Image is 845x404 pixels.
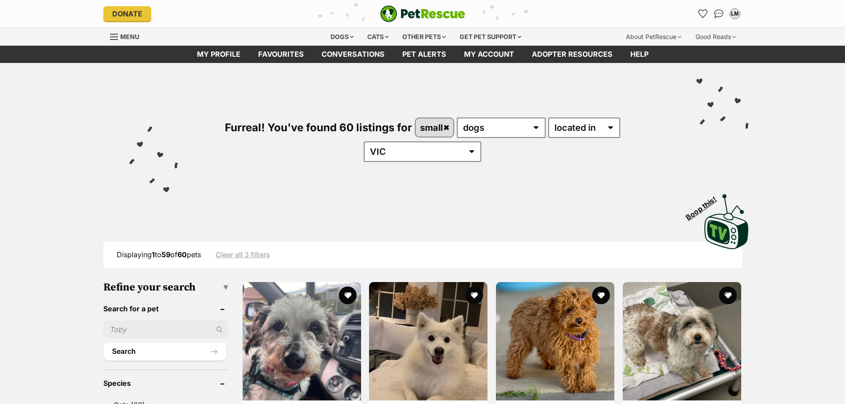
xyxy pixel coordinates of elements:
[396,28,452,46] div: Other pets
[728,7,742,21] button: My account
[416,118,453,137] a: small
[696,7,710,21] a: Favourites
[696,7,742,21] ul: Account quick links
[103,321,228,338] input: Toby
[188,46,249,63] a: My profile
[338,286,356,304] button: favourite
[103,281,228,294] h3: Refine your search
[324,28,360,46] div: Dogs
[689,28,742,46] div: Good Reads
[103,305,228,313] header: Search for a pet
[103,343,226,361] button: Search
[719,286,737,304] button: favourite
[380,5,465,22] img: logo-e224e6f780fb5917bec1dbf3a21bbac754714ae5b6737aabdf751b685950b380.svg
[117,250,201,259] span: Displaying to of pets
[225,121,412,134] span: Furreal! You've found 60 listings for
[523,46,621,63] a: Adopter resources
[177,250,187,259] strong: 60
[393,46,455,63] a: Pet alerts
[103,379,228,387] header: Species
[120,33,139,40] span: Menu
[453,28,527,46] div: Get pet support
[161,250,170,259] strong: 59
[361,28,395,46] div: Cats
[496,282,614,400] img: Quade - Poodle (Toy) Dog
[110,28,145,44] a: Menu
[152,250,155,259] strong: 1
[684,189,725,221] span: Boop this!
[380,5,465,22] a: PetRescue
[620,28,688,46] div: About PetRescue
[731,9,739,18] div: LM
[714,9,723,18] img: chat-41dd97257d64d25036548639549fe6c8038ab92f7586957e7f3b1b290dea8141.svg
[621,46,657,63] a: Help
[313,46,393,63] a: conversations
[704,194,749,249] img: PetRescue TV logo
[243,282,361,400] img: Candice - Maltese Dog
[712,7,726,21] a: Conversations
[103,6,151,21] a: Donate
[623,282,741,400] img: Flopsy and Mopsy - Maltese x Shih Tzu Dog
[465,286,483,304] button: favourite
[455,46,523,63] a: My account
[249,46,313,63] a: Favourites
[704,186,749,251] a: Boop this!
[216,251,270,259] a: Clear all 3 filters
[592,286,610,304] button: favourite
[369,282,487,400] img: Bella - Japanese Spitz Dog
